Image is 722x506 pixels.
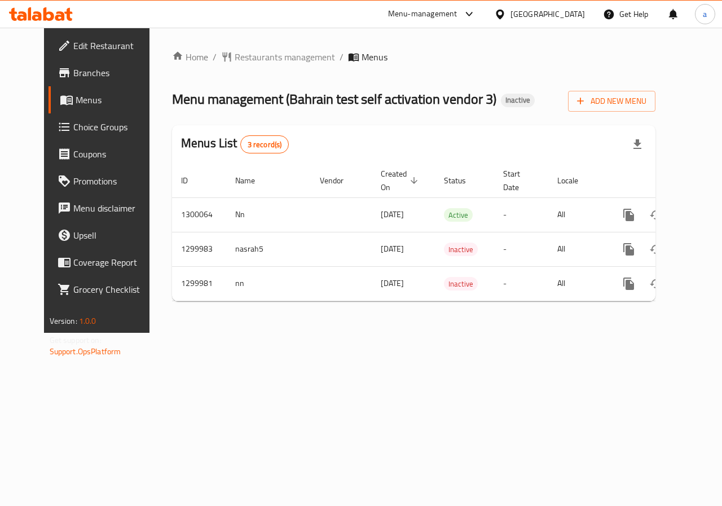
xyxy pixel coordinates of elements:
button: more [615,201,642,228]
td: Nn [226,197,311,232]
div: Inactive [444,277,478,291]
button: more [615,270,642,297]
div: Export file [624,131,651,158]
span: Upsell [73,228,156,242]
nav: breadcrumb [172,50,655,64]
a: Restaurants management [221,50,335,64]
li: / [340,50,344,64]
td: 1299981 [172,266,226,301]
span: Vendor [320,174,358,187]
span: a [703,8,707,20]
a: Upsell [49,222,165,249]
span: 3 record(s) [241,139,289,150]
a: Coupons [49,140,165,168]
button: Change Status [642,236,670,263]
div: Active [444,208,473,222]
span: Name [235,174,270,187]
span: Coverage Report [73,256,156,269]
span: [DATE] [381,207,404,222]
span: Menus [362,50,388,64]
button: Change Status [642,201,670,228]
td: All [548,266,606,301]
span: Inactive [444,243,478,256]
td: All [548,232,606,266]
span: ID [181,174,202,187]
a: Home [172,50,208,64]
button: Change Status [642,270,670,297]
td: nn [226,266,311,301]
span: [DATE] [381,241,404,256]
div: Inactive [501,94,535,107]
button: Add New Menu [568,91,655,112]
span: Branches [73,66,156,80]
li: / [213,50,217,64]
span: Coupons [73,147,156,161]
a: Support.OpsPlatform [50,344,121,359]
a: Menus [49,86,165,113]
td: - [494,266,548,301]
a: Branches [49,59,165,86]
span: Menus [76,93,156,107]
div: Menu-management [388,7,457,21]
td: - [494,232,548,266]
td: - [494,197,548,232]
span: Get support on: [50,333,102,347]
a: Promotions [49,168,165,195]
td: nasrah5 [226,232,311,266]
a: Menu disclaimer [49,195,165,222]
span: 1.0.0 [79,314,96,328]
span: Inactive [444,278,478,291]
td: 1300064 [172,197,226,232]
span: Status [444,174,481,187]
td: All [548,197,606,232]
span: Menu disclaimer [73,201,156,215]
td: 1299983 [172,232,226,266]
button: more [615,236,642,263]
span: Version: [50,314,77,328]
span: Created On [381,167,421,194]
span: Menu management ( Bahrain test self activation vendor 3 ) [172,86,496,112]
div: Total records count [240,135,289,153]
a: Grocery Checklist [49,276,165,303]
span: Start Date [503,167,535,194]
div: [GEOGRAPHIC_DATA] [510,8,585,20]
span: Choice Groups [73,120,156,134]
span: Active [444,209,473,222]
span: Add New Menu [577,94,646,108]
span: Edit Restaurant [73,39,156,52]
span: [DATE] [381,276,404,291]
span: Promotions [73,174,156,188]
a: Edit Restaurant [49,32,165,59]
span: Inactive [501,95,535,105]
a: Choice Groups [49,113,165,140]
span: Restaurants management [235,50,335,64]
span: Grocery Checklist [73,283,156,296]
h2: Menus List [181,135,289,153]
a: Coverage Report [49,249,165,276]
span: Locale [557,174,593,187]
